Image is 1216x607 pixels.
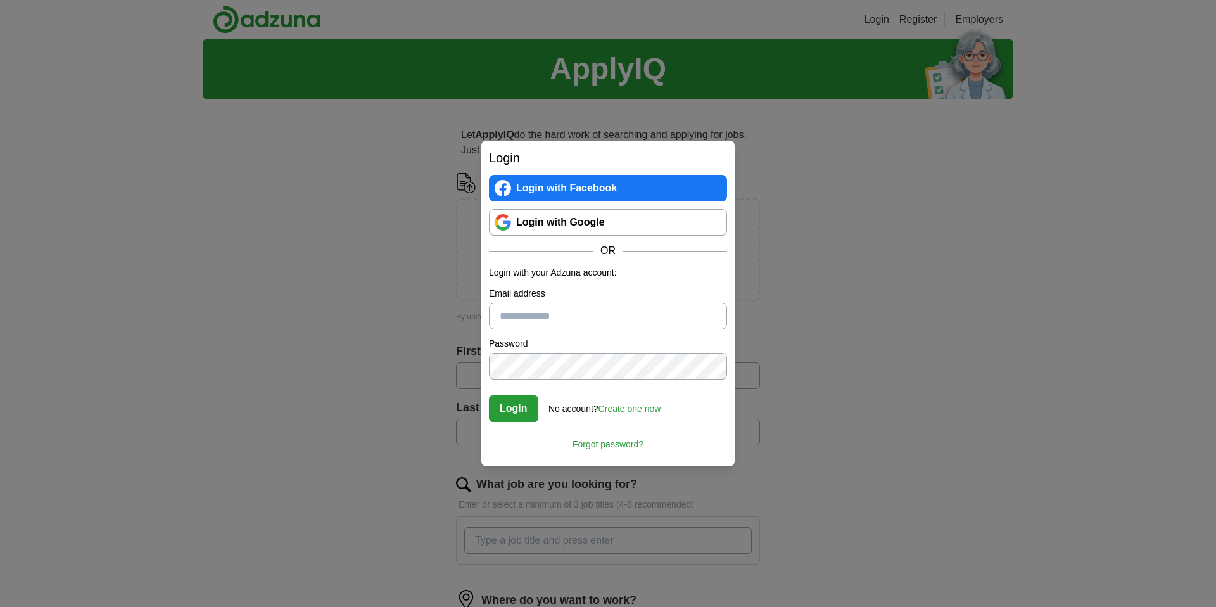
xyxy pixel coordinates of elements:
a: Login with Google [489,209,727,236]
h2: Login [489,148,727,167]
a: Login with Facebook [489,175,727,201]
button: Login [489,395,538,422]
a: Create one now [598,404,661,414]
label: Password [489,337,727,350]
p: Login with your Adzuna account: [489,266,727,279]
label: Email address [489,287,727,300]
span: OR [593,243,623,259]
div: No account? [548,395,661,416]
a: Forgot password? [489,430,727,451]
